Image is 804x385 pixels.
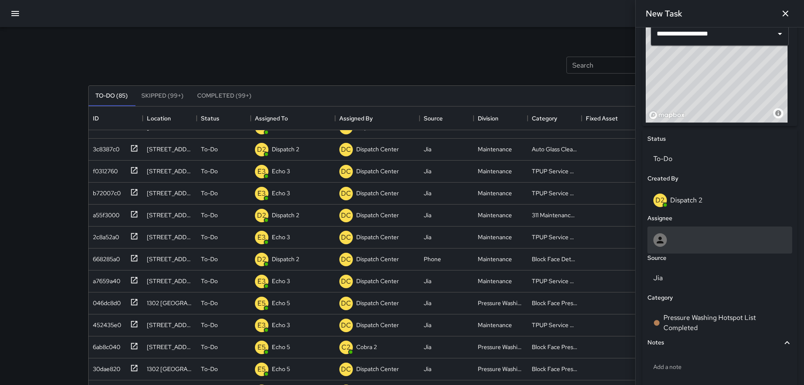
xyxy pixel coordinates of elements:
[478,299,523,307] div: Pressure Washing
[201,189,218,197] p: To-Do
[478,145,512,153] div: Maintenance
[341,145,351,155] p: DC
[201,343,218,351] p: To-Do
[356,211,399,219] p: Dispatch Center
[478,167,512,175] div: Maintenance
[339,106,373,130] div: Assigned By
[89,186,121,197] div: b72007c0
[341,188,351,199] p: DC
[532,277,577,285] div: TPUP Service Requested
[341,320,351,330] p: DC
[190,86,258,106] button: Completed (99+)
[147,321,192,329] div: 2135 Franklin Street
[201,255,218,263] p: To-Do
[424,106,443,130] div: Source
[478,277,512,285] div: Maintenance
[532,106,557,130] div: Category
[257,145,266,155] p: D2
[341,232,351,243] p: DC
[201,365,218,373] p: To-Do
[478,211,512,219] div: Maintenance
[341,210,351,221] p: DC
[272,189,290,197] p: Echo 3
[255,106,288,130] div: Assigned To
[532,255,577,263] div: Block Face Detailed
[147,343,192,351] div: 1437 Franklin Street
[341,254,351,265] p: DC
[272,211,299,219] p: Dispatch 2
[89,361,120,373] div: 30dae820
[201,211,218,219] p: To-Do
[257,254,266,265] p: D2
[424,233,431,241] div: Jia
[272,299,290,307] p: Echo 5
[147,145,192,153] div: 1245 Broadway
[135,86,190,106] button: Skipped (99+)
[272,167,290,175] p: Echo 3
[93,106,99,130] div: ID
[424,255,441,263] div: Phone
[147,106,171,130] div: Location
[474,106,528,130] div: Division
[341,298,351,309] p: DC
[341,276,351,287] p: DC
[532,321,577,329] div: TPUP Service Requested
[532,233,577,241] div: TPUP Service Requested
[257,167,266,177] p: E3
[272,233,290,241] p: Echo 3
[424,167,431,175] div: Jia
[272,321,290,329] p: Echo 3
[89,339,120,351] div: 6ab8c040
[143,106,197,130] div: Location
[257,298,266,309] p: E5
[272,255,299,263] p: Dispatch 2
[197,106,251,130] div: Status
[272,277,290,285] p: Echo 3
[201,145,218,153] p: To-Do
[582,106,636,130] div: Fixed Asset
[272,145,299,153] p: Dispatch 2
[201,106,219,130] div: Status
[89,142,119,153] div: 3c8387c0
[272,343,290,351] p: Echo 5
[147,189,192,197] div: 1637 Telegraph Avenue
[532,189,577,197] div: TPUP Service Requested
[528,106,582,130] div: Category
[89,251,120,263] div: 668285a0
[335,106,420,130] div: Assigned By
[89,106,143,130] div: ID
[147,233,192,241] div: 2216 Broadway
[356,277,399,285] p: Dispatch Center
[201,277,218,285] p: To-Do
[478,255,512,263] div: Maintenance
[424,211,431,219] div: Jia
[586,106,618,130] div: Fixed Asset
[478,321,512,329] div: Maintenance
[532,167,577,175] div: TPUP Service Requested
[424,299,431,307] div: Jia
[341,364,351,374] p: DC
[147,255,192,263] div: 350 17th Street
[341,167,351,177] p: DC
[89,317,121,329] div: 452435e0
[532,365,577,373] div: Block Face Pressure Washed
[257,364,266,374] p: E5
[201,233,218,241] p: To-Do
[89,164,118,175] div: f0312760
[532,145,577,153] div: Auto Glass Cleaned Up
[356,343,377,351] p: Cobra 2
[424,277,431,285] div: Jia
[424,343,431,351] div: Jia
[424,189,431,197] div: Jia
[251,106,335,130] div: Assigned To
[257,232,266,243] p: E3
[532,211,577,219] div: 311 Maintenance Related Issue Reported
[201,299,218,307] p: To-Do
[257,342,266,352] p: E5
[478,365,523,373] div: Pressure Washing
[356,321,399,329] p: Dispatch Center
[147,299,192,307] div: 1302 Broadway
[356,189,399,197] p: Dispatch Center
[478,189,512,197] div: Maintenance
[532,343,577,351] div: Block Face Pressure Washed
